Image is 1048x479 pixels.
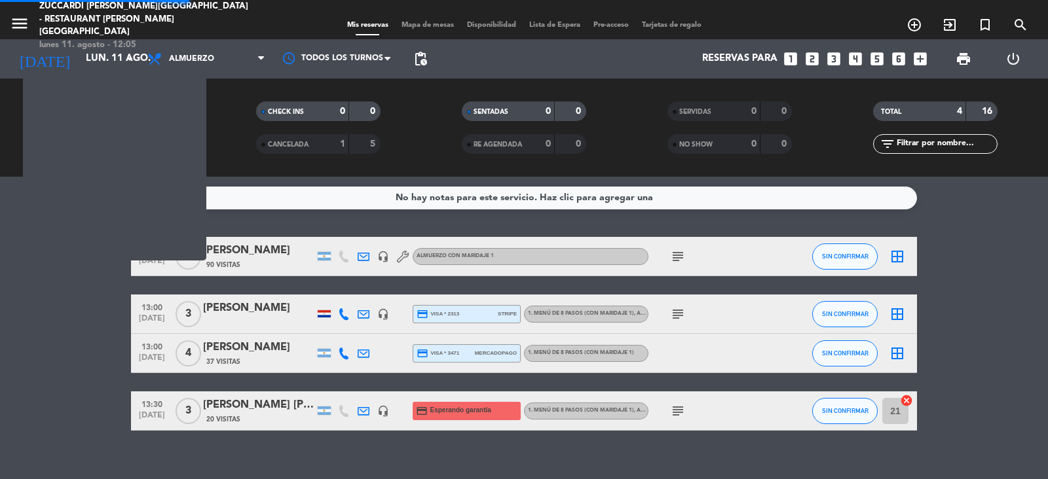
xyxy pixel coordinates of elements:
[822,253,869,260] span: SIN CONFIRMAR
[58,107,100,113] span: RESERVADAS
[912,50,929,67] i: add_box
[136,257,168,272] span: [DATE]
[159,140,172,149] strong: 16
[982,107,995,116] strong: 16
[812,243,878,270] button: SIN CONFIRMAR
[340,139,345,149] strong: 1
[396,190,653,205] div: No hay notas para este servicio. Haz clic para agregar una
[812,340,878,366] button: SIN CONFIRMAR
[417,308,428,320] i: credit_card
[1013,17,1028,33] i: search
[176,398,201,424] span: 3
[58,127,103,133] span: CONFIRMADA
[956,51,971,67] span: print
[206,357,240,367] span: 37 Visitas
[203,300,314,317] div: [PERSON_NAME]
[576,107,584,116] strong: 0
[10,44,79,73] i: [DATE]
[942,17,958,33] i: exit_to_app
[847,50,864,67] i: looks_4
[206,260,240,270] span: 90 Visitas
[498,310,517,318] span: stripe
[812,398,878,424] button: SIN CONFIRMAR
[822,310,869,317] span: SIN CONFIRMAR
[203,242,314,259] div: [PERSON_NAME]
[977,17,993,33] i: turned_in_not
[203,397,314,414] div: [PERSON_NAME] [PERSON_NAME]
[679,109,711,115] span: SERVIDAS
[395,22,460,29] span: Mapa de mesas
[880,136,895,152] i: filter_list
[430,405,491,416] span: Esperando garantía
[474,109,508,115] span: SENTADAS
[58,142,111,149] span: SIN CONFIRMAR
[528,311,668,316] span: 1. MENÚ DE 8 PASOS (con maridaje 1)
[889,346,905,361] i: border_all
[122,51,138,67] i: arrow_drop_down
[869,50,886,67] i: looks_5
[546,107,551,116] strong: 0
[176,340,201,366] span: 4
[679,141,713,148] span: NO SHOW
[134,140,140,149] strong: 4
[164,125,172,134] strong: 0
[634,408,668,413] span: , ARS 170000
[889,249,905,264] i: border_all
[417,253,494,258] span: Almuerzo con maridaje 1
[576,139,584,149] strong: 0
[751,139,757,149] strong: 0
[881,109,901,115] span: TOTAL
[268,109,304,115] span: CHECK INS
[782,50,799,67] i: looks_one
[523,22,587,29] span: Lista de Espera
[460,22,523,29] span: Disponibilidad
[416,405,428,417] i: credit_card
[136,338,168,353] span: 13:00
[475,349,517,357] span: mercadopago
[751,107,757,116] strong: 0
[474,141,522,148] span: RE AGENDADA
[900,394,913,407] i: cancel
[546,139,551,149] strong: 0
[377,308,389,320] i: headset_mic
[988,39,1038,79] div: LOG OUT
[822,407,869,414] span: SIN CONFIRMAR
[895,137,997,151] input: Filtrar por nombre...
[370,139,378,149] strong: 5
[340,107,345,116] strong: 0
[417,347,428,359] i: credit_card
[417,308,459,320] span: visa * 2313
[781,139,789,149] strong: 0
[10,14,29,38] button: menu
[634,311,668,316] span: , ARS 170000
[176,301,201,327] span: 3
[890,50,907,67] i: looks_6
[134,125,140,134] strong: 0
[10,14,29,33] i: menu
[1005,51,1021,67] i: power_settings_new
[528,350,634,355] span: 1. MENÚ DE 8 PASOS (con maridaje 1)
[136,314,168,329] span: [DATE]
[670,403,686,419] i: subject
[670,249,686,264] i: subject
[587,22,635,29] span: Pre-acceso
[804,50,821,67] i: looks_two
[825,50,842,67] i: looks_3
[136,411,168,426] span: [DATE]
[413,51,428,67] span: pending_actions
[417,347,459,359] span: visa * 3471
[377,405,389,417] i: headset_mic
[907,17,922,33] i: add_circle_outline
[370,107,378,116] strong: 0
[812,301,878,327] button: SIN CONFIRMAR
[822,349,869,357] span: SIN CONFIRMAR
[169,54,214,63] span: Almuerzo
[39,39,252,52] div: lunes 11. agosto - 12:05
[702,53,777,65] span: Reservas para
[136,353,168,368] span: [DATE]
[528,408,668,413] span: 1. MENÚ DE 8 PASOS (con maridaje 1)
[781,107,789,116] strong: 0
[136,396,168,411] span: 13:30
[889,306,905,322] i: border_all
[670,306,686,322] i: subject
